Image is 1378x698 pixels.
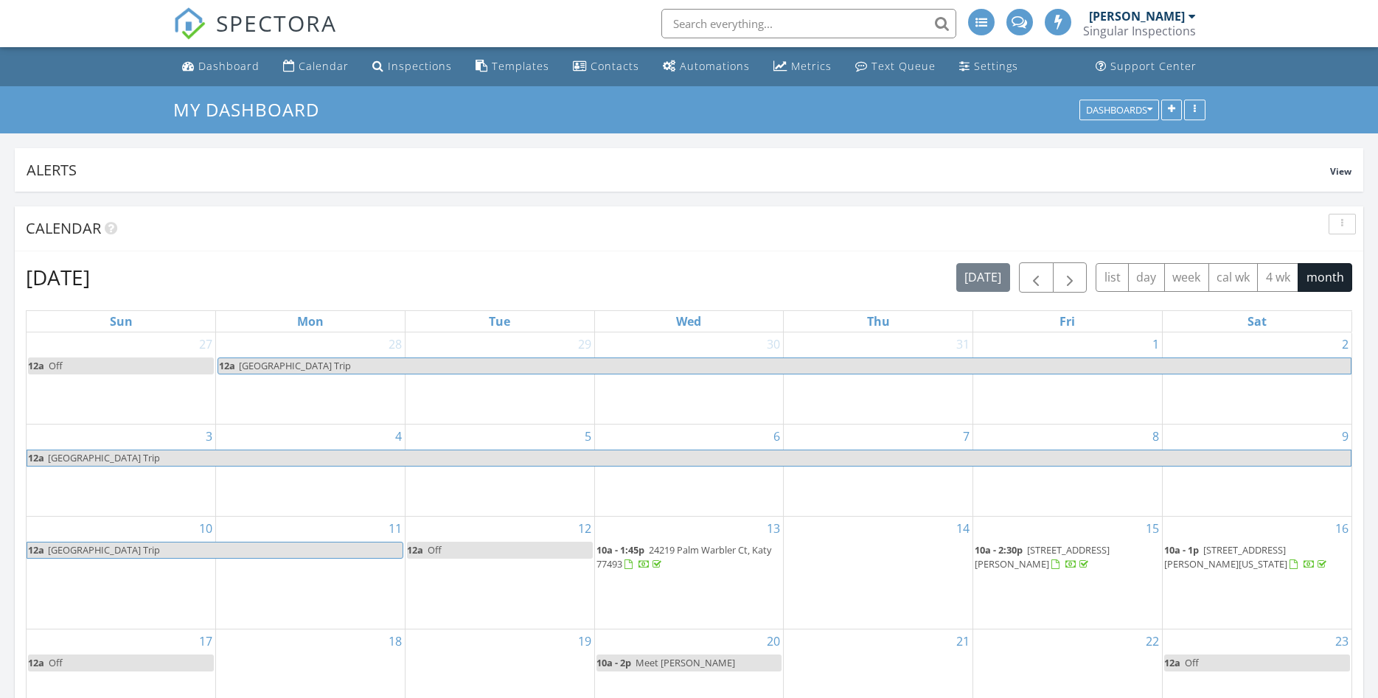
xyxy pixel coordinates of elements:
[428,543,442,556] span: Off
[1164,543,1329,570] a: 10a - 1p [STREET_ADDRESS][PERSON_NAME][US_STATE]
[784,517,973,629] td: Go to August 14, 2025
[366,53,458,80] a: Inspections
[1162,517,1351,629] td: Go to August 16, 2025
[768,53,838,80] a: Metrics
[196,332,215,356] a: Go to July 27, 2025
[28,656,44,669] span: 12a
[582,425,594,448] a: Go to August 5, 2025
[26,218,101,238] span: Calendar
[1090,53,1203,80] a: Support Center
[1245,311,1270,332] a: Saturday
[27,517,216,629] td: Go to August 10, 2025
[49,656,63,669] span: Off
[407,543,423,556] span: 12a
[975,542,1160,573] a: 10a - 2:30p [STREET_ADDRESS][PERSON_NAME]
[1143,517,1162,540] a: Go to August 15, 2025
[975,543,1110,570] span: [STREET_ADDRESS][PERSON_NAME]
[386,332,405,356] a: Go to July 28, 2025
[405,332,594,425] td: Go to July 29, 2025
[27,332,216,425] td: Go to July 27, 2025
[594,424,784,516] td: Go to August 6, 2025
[173,97,332,122] a: My Dashboard
[1164,656,1180,669] span: 12a
[1164,542,1350,573] a: 10a - 1p [STREET_ADDRESS][PERSON_NAME][US_STATE]
[1057,311,1078,332] a: Friday
[956,263,1010,292] button: [DATE]
[636,656,735,669] span: Meet [PERSON_NAME]
[596,543,771,570] span: 24219 Palm Warbler Ct, Katy 77493
[196,517,215,540] a: Go to August 10, 2025
[198,59,260,73] div: Dashboard
[1330,165,1351,178] span: View
[680,59,750,73] div: Automations
[107,311,136,332] a: Sunday
[173,20,337,51] a: SPECTORA
[661,9,956,38] input: Search everything...
[953,517,972,540] a: Go to August 14, 2025
[1149,425,1162,448] a: Go to August 8, 2025
[1332,517,1351,540] a: Go to August 16, 2025
[673,311,704,332] a: Wednesday
[975,543,1023,556] span: 10a - 2:30p
[596,543,771,570] a: 10a - 1:45p 24219 Palm Warbler Ct, Katy 77493
[594,517,784,629] td: Go to August 13, 2025
[392,425,405,448] a: Go to August 4, 2025
[27,160,1330,180] div: Alerts
[176,53,265,80] a: Dashboard
[953,332,972,356] a: Go to July 31, 2025
[1257,263,1298,292] button: 4 wk
[216,7,337,38] span: SPECTORA
[1162,332,1351,425] td: Go to August 2, 2025
[973,332,1163,425] td: Go to August 1, 2025
[239,359,351,372] span: [GEOGRAPHIC_DATA] Trip
[1164,543,1199,556] span: 10a - 1p
[486,311,513,332] a: Tuesday
[575,332,594,356] a: Go to July 29, 2025
[791,59,832,73] div: Metrics
[1339,425,1351,448] a: Go to August 9, 2025
[1053,262,1088,293] button: Next month
[596,543,644,556] span: 10a - 1:45p
[492,59,549,73] div: Templates
[764,517,783,540] a: Go to August 13, 2025
[1164,263,1209,292] button: week
[216,424,406,516] td: Go to August 4, 2025
[849,53,942,80] a: Text Queue
[1089,9,1185,24] div: [PERSON_NAME]
[1162,424,1351,516] td: Go to August 9, 2025
[48,451,160,464] span: [GEOGRAPHIC_DATA] Trip
[864,311,893,332] a: Thursday
[27,542,45,558] span: 12a
[596,656,631,669] span: 10a - 2p
[974,59,1018,73] div: Settings
[871,59,936,73] div: Text Queue
[784,332,973,425] td: Go to July 31, 2025
[1149,332,1162,356] a: Go to August 1, 2025
[1128,263,1165,292] button: day
[299,59,349,73] div: Calendar
[49,359,63,372] span: Off
[567,53,645,80] a: Contacts
[203,425,215,448] a: Go to August 3, 2025
[1096,263,1129,292] button: list
[386,629,405,653] a: Go to August 18, 2025
[973,424,1163,516] td: Go to August 8, 2025
[1339,332,1351,356] a: Go to August 2, 2025
[973,517,1163,629] td: Go to August 15, 2025
[28,359,44,372] span: 12a
[386,517,405,540] a: Go to August 11, 2025
[975,543,1110,570] a: 10a - 2:30p [STREET_ADDRESS][PERSON_NAME]
[405,517,594,629] td: Go to August 12, 2025
[1086,105,1152,115] div: Dashboards
[218,358,236,374] span: 12a
[764,332,783,356] a: Go to July 30, 2025
[1328,648,1363,683] iframe: Intercom live chat
[770,425,783,448] a: Go to August 6, 2025
[26,262,90,292] h2: [DATE]
[953,53,1024,80] a: Settings
[764,629,783,653] a: Go to August 20, 2025
[594,332,784,425] td: Go to July 30, 2025
[1298,263,1352,292] button: month
[216,332,406,425] td: Go to July 28, 2025
[388,59,452,73] div: Inspections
